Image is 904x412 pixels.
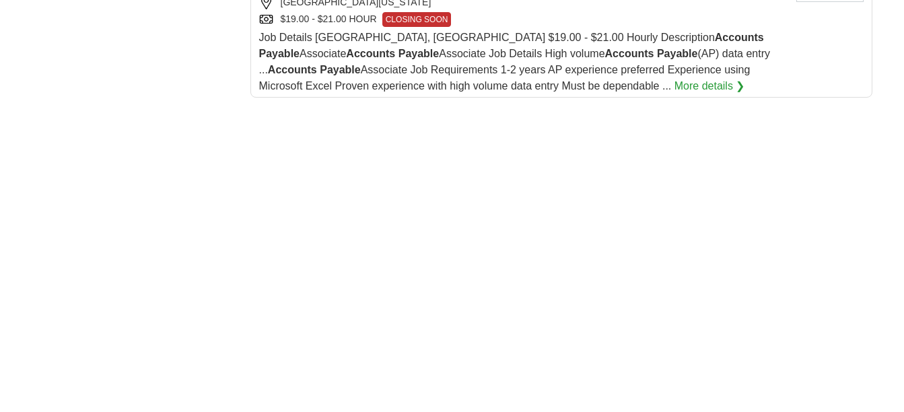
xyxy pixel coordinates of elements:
strong: Payable [398,48,439,59]
span: Job Details [GEOGRAPHIC_DATA], [GEOGRAPHIC_DATA] $19.00 - $21.00 Hourly Description Associate Ass... [259,32,771,92]
strong: Accounts [715,32,764,43]
a: More details ❯ [674,78,745,94]
strong: Payable [657,48,697,59]
strong: Payable [320,64,360,75]
strong: Accounts [346,48,395,59]
strong: Accounts [605,48,654,59]
strong: Payable [259,48,300,59]
strong: Accounts [268,64,317,75]
span: CLOSING SOON [382,12,452,27]
div: $19.00 - $21.00 HOUR [259,12,786,27]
